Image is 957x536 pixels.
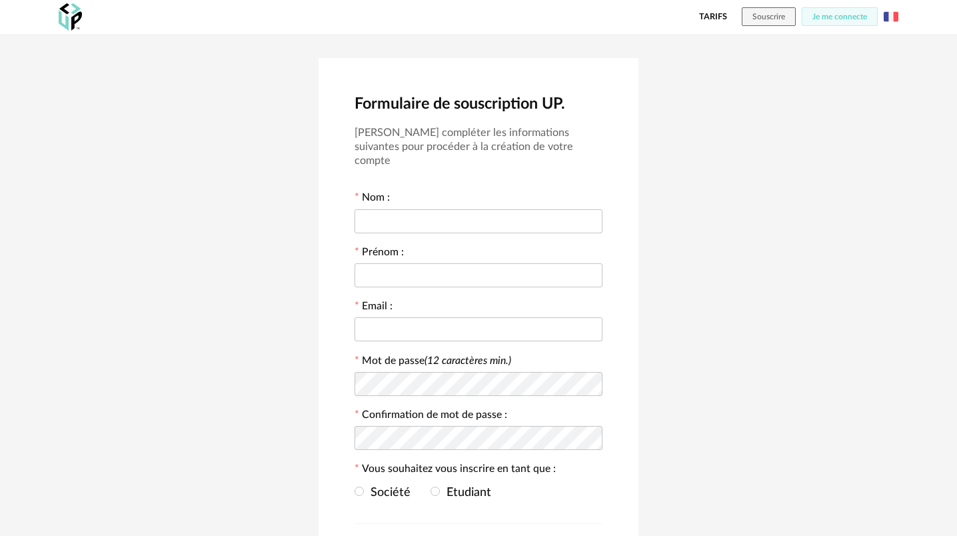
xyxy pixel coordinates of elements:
i: (12 caractères min.) [425,355,511,366]
label: Nom : [355,193,390,206]
label: Prénom : [355,247,404,261]
a: Tarifs [699,7,727,26]
img: OXP [59,3,82,31]
span: Je me connecte [812,13,867,21]
label: Vous souhaitez vous inscrire en tant que : [355,464,556,477]
h3: [PERSON_NAME] compléter les informations suivantes pour procéder à la création de votre compte [355,126,602,168]
span: Etudiant [440,487,491,499]
img: fr [884,9,898,24]
label: Mot de passe [362,355,511,366]
label: Email : [355,301,393,315]
span: Souscrire [752,13,785,21]
button: Souscrire [742,7,796,26]
h2: Formulaire de souscription UP. [355,94,602,114]
label: Confirmation de mot de passe : [355,410,507,423]
span: Société [364,487,411,499]
button: Je me connecte [802,7,878,26]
